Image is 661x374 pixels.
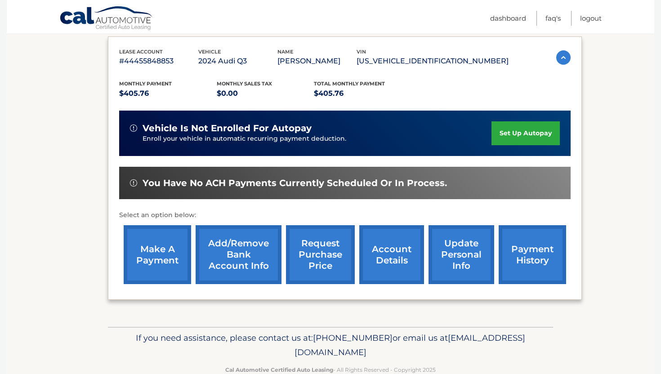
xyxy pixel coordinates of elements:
[130,125,137,132] img: alert-white.svg
[198,55,277,67] p: 2024 Audi Q3
[277,49,293,55] span: name
[313,333,393,343] span: [PHONE_NUMBER]
[491,121,560,145] a: set up autopay
[114,331,547,360] p: If you need assistance, please contact us at: or email us at
[556,50,571,65] img: accordion-active.svg
[119,55,198,67] p: #44455848853
[490,11,526,26] a: Dashboard
[143,178,447,189] span: You have no ACH payments currently scheduled or in process.
[119,87,217,100] p: $405.76
[196,225,281,284] a: Add/Remove bank account info
[429,225,494,284] a: update personal info
[198,49,221,55] span: vehicle
[59,6,154,32] a: Cal Automotive
[357,49,366,55] span: vin
[124,225,191,284] a: make a payment
[119,210,571,221] p: Select an option below:
[286,225,355,284] a: request purchase price
[545,11,561,26] a: FAQ's
[499,225,566,284] a: payment history
[357,55,509,67] p: [US_VEHICLE_IDENTIFICATION_NUMBER]
[580,11,602,26] a: Logout
[119,80,172,87] span: Monthly Payment
[225,366,333,373] strong: Cal Automotive Certified Auto Leasing
[314,87,411,100] p: $405.76
[359,225,424,284] a: account details
[143,134,491,144] p: Enroll your vehicle in automatic recurring payment deduction.
[130,179,137,187] img: alert-white.svg
[217,80,272,87] span: Monthly sales Tax
[314,80,385,87] span: Total Monthly Payment
[277,55,357,67] p: [PERSON_NAME]
[295,333,525,357] span: [EMAIL_ADDRESS][DOMAIN_NAME]
[119,49,163,55] span: lease account
[143,123,312,134] span: vehicle is not enrolled for autopay
[217,87,314,100] p: $0.00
